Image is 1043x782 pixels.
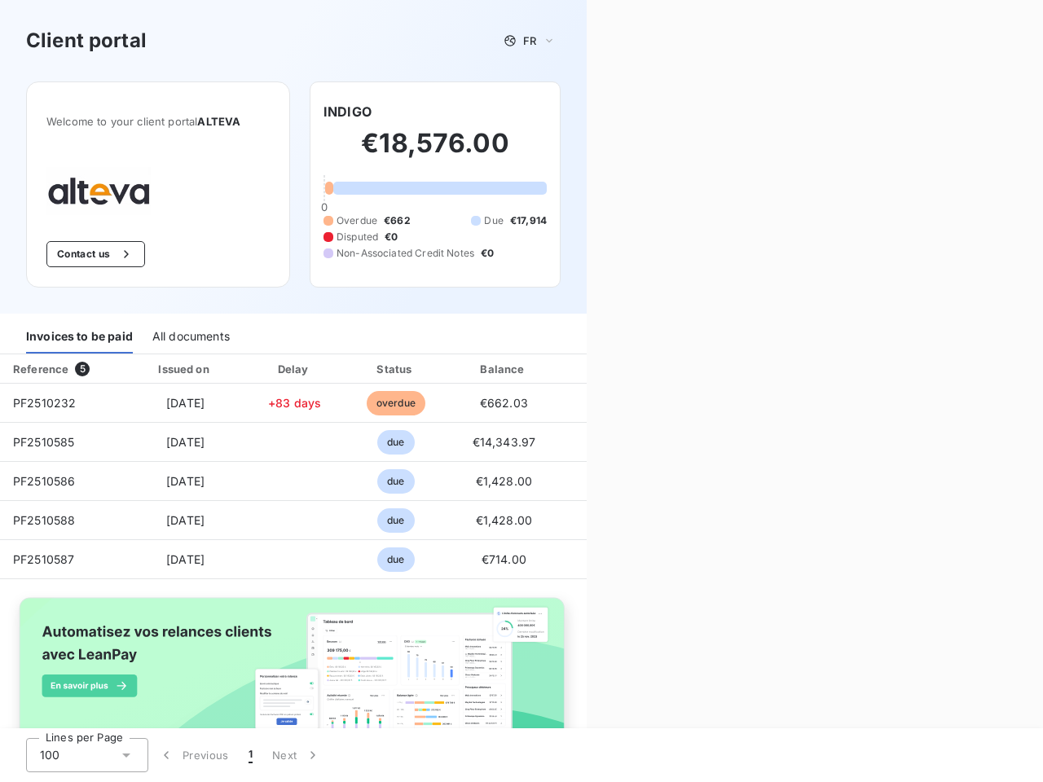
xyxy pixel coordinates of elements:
[166,474,205,488] span: [DATE]
[249,747,253,763] span: 1
[239,738,262,772] button: 1
[166,513,205,527] span: [DATE]
[377,547,414,572] span: due
[476,513,532,527] span: €1,428.00
[384,213,411,228] span: €662
[323,127,547,176] h2: €18,576.00
[13,362,68,376] div: Reference
[321,200,328,213] span: 0
[40,747,59,763] span: 100
[7,589,580,763] img: banner
[473,435,536,449] span: €14,343.97
[197,115,240,128] span: ALTEVA
[152,319,230,354] div: All documents
[480,396,528,410] span: €662.03
[323,102,372,121] h6: INDIGO
[166,396,205,410] span: [DATE]
[481,246,494,261] span: €0
[166,435,205,449] span: [DATE]
[337,230,378,244] span: Disputed
[482,552,526,566] span: €714.00
[337,246,474,261] span: Non-Associated Credit Notes
[46,167,151,215] img: Company logo
[13,435,74,449] span: PF2510585
[262,738,331,772] button: Next
[523,34,536,47] span: FR
[476,474,532,488] span: €1,428.00
[451,361,557,377] div: Balance
[26,319,133,354] div: Invoices to be paid
[347,361,444,377] div: Status
[367,391,425,415] span: overdue
[385,230,398,244] span: €0
[337,213,377,228] span: Overdue
[13,474,75,488] span: PF2510586
[75,362,90,376] span: 5
[563,361,645,377] div: PDF
[484,213,503,228] span: Due
[249,361,341,377] div: Delay
[377,430,414,455] span: due
[510,213,547,228] span: €17,914
[46,115,270,128] span: Welcome to your client portal
[46,241,145,267] button: Contact us
[13,513,75,527] span: PF2510588
[26,26,147,55] h3: Client portal
[377,469,414,494] span: due
[13,396,76,410] span: PF2510232
[268,396,321,410] span: +83 days
[148,738,239,772] button: Previous
[377,508,414,533] span: due
[166,552,205,566] span: [DATE]
[129,361,241,377] div: Issued on
[13,552,74,566] span: PF2510587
